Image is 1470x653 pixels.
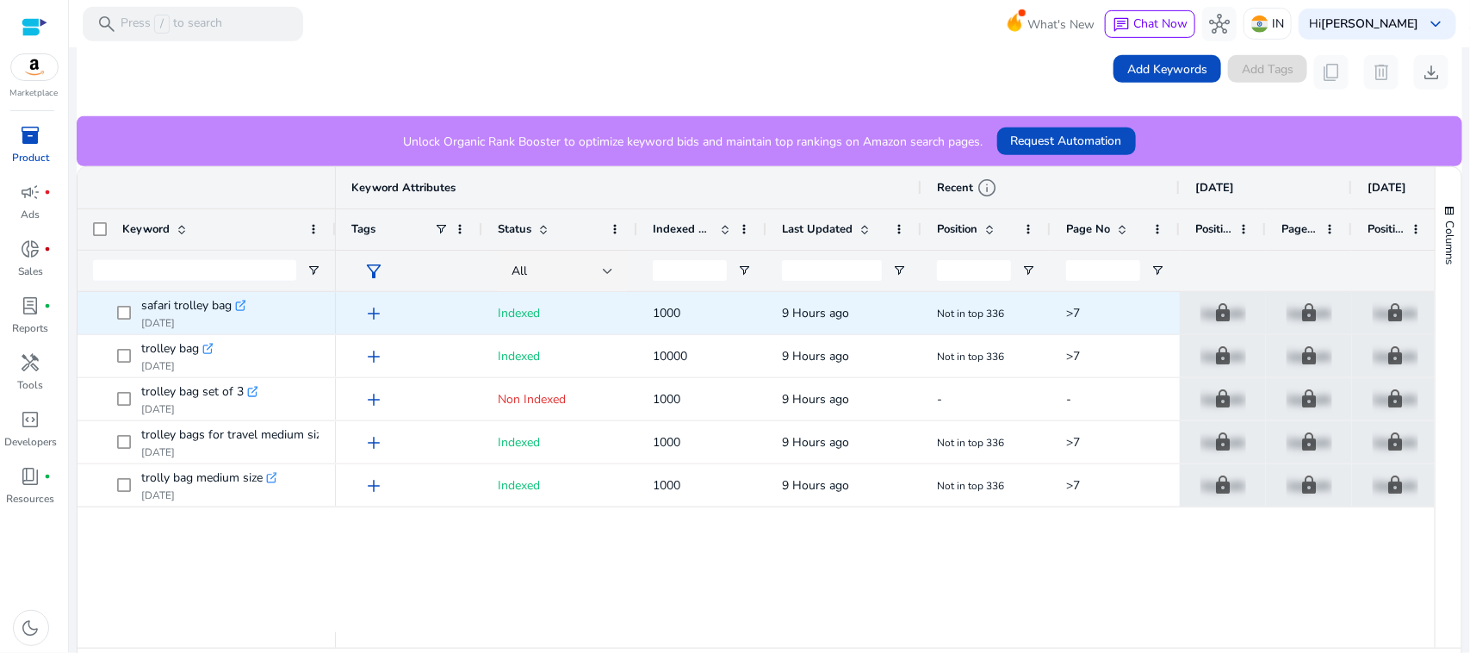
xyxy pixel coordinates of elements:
span: >7 [1066,348,1080,364]
span: add [363,389,384,410]
span: Indexed [498,305,540,321]
p: Upgrade [1200,468,1246,503]
span: code_blocks [21,409,41,430]
b: [PERSON_NAME] [1321,16,1418,32]
p: Resources [7,491,55,507]
input: Last Updated Filter Input [782,260,882,281]
span: keyboard_arrow_down [1425,14,1446,34]
span: Position [1195,221,1231,237]
p: [DATE] [141,359,213,373]
button: Add Keywords [1113,55,1221,83]
span: - [1066,391,1071,407]
input: Indexed Products Filter Input [653,260,727,281]
span: lab_profile [21,295,41,316]
span: 9 Hours ago [782,305,849,321]
input: Keyword Filter Input [93,260,296,281]
span: campaign [21,182,41,202]
span: >7 [1066,434,1080,451]
p: Upgrade [1287,425,1332,460]
p: Upgrade [1373,339,1418,374]
p: Unlock Organic Rank Booster to optimize keyword bids and maintain top rankings on Amazon search p... [404,133,983,151]
span: Add Keywords [1127,60,1207,78]
input: Position Filter Input [937,260,1011,281]
span: chat [1113,16,1130,34]
p: Upgrade [1200,295,1246,331]
span: >7 [1066,477,1080,494]
span: add [363,476,384,496]
span: All [512,263,527,279]
span: safari trolley bag [141,294,232,318]
span: trolley bags for travel medium size [141,423,327,447]
p: Upgrade [1200,425,1246,460]
p: Hi [1309,18,1418,30]
span: Position [937,221,977,237]
span: trolly bag medium size [141,466,263,490]
span: Not in top 336 [937,479,1004,493]
span: fiber_manual_record [45,302,52,309]
span: 1000 [653,477,680,494]
p: Ads [22,207,40,222]
span: Not in top 336 [937,436,1004,450]
span: search [96,14,117,34]
span: 1000 [653,391,680,407]
span: Tags [351,221,375,237]
button: hub [1202,7,1237,41]
p: [DATE] [141,488,276,502]
span: inventory_2 [21,125,41,146]
img: in.svg [1251,16,1268,33]
span: dark_mode [21,618,41,638]
button: Open Filter Menu [307,264,320,277]
span: trolley bag [141,337,199,361]
p: IN [1272,9,1284,39]
span: Page No [1066,221,1110,237]
span: hub [1209,14,1230,34]
p: Sales [18,264,43,279]
p: Marketplace [10,87,59,100]
span: Columns [1442,221,1457,264]
span: Keyword [122,221,170,237]
span: trolley bag set of 3 [141,380,244,404]
span: 1000 [653,305,680,321]
span: 9 Hours ago [782,434,849,451]
span: fiber_manual_record [45,246,52,252]
p: Upgrade [1287,295,1332,331]
p: Upgrade [1373,468,1418,503]
span: [DATE] [1195,180,1234,196]
span: add [363,432,384,453]
span: What's New [1027,9,1095,40]
span: Not in top 336 [937,350,1004,364]
span: Indexed [498,477,540,494]
span: >7 [1066,305,1080,321]
img: amazon.svg [11,54,58,80]
div: Recent [937,177,997,198]
span: Chat Now [1133,16,1188,32]
span: download [1421,62,1442,83]
span: Last Updated [782,221,853,237]
button: Open Filter Menu [892,264,906,277]
p: Developers [4,434,57,450]
input: Page No Filter Input [1066,260,1140,281]
span: - [937,391,942,407]
p: Upgrade [1287,468,1332,503]
span: / [154,15,170,34]
p: Tools [18,377,44,393]
span: Position [1368,221,1404,237]
span: 10000 [653,348,687,364]
button: chatChat Now [1105,10,1195,38]
span: [DATE] [1368,180,1406,196]
span: 9 Hours ago [782,391,849,407]
span: handyman [21,352,41,373]
p: Upgrade [1287,339,1332,374]
span: Keyword Attributes [351,180,456,196]
span: Status [498,221,531,237]
span: 1000 [653,434,680,451]
span: info [977,177,997,198]
p: [DATE] [141,316,245,330]
span: filter_alt [363,261,384,282]
span: add [363,303,384,324]
p: Upgrade [1373,425,1418,460]
button: download [1414,55,1448,90]
p: [DATE] [141,402,257,416]
span: Indexed [498,434,540,451]
span: book_4 [21,466,41,487]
